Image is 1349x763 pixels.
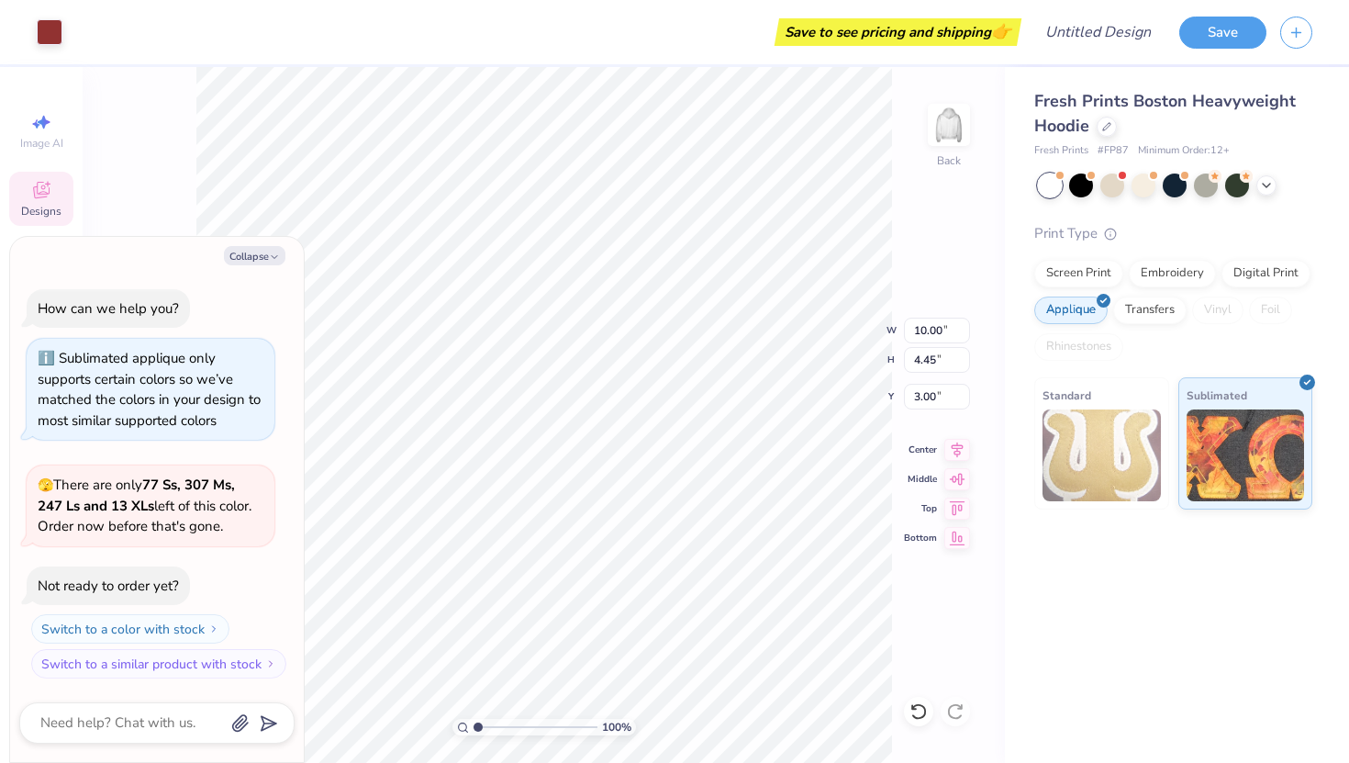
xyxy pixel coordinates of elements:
div: Screen Print [1034,260,1123,287]
div: Transfers [1113,297,1187,324]
span: 🫣 [38,477,53,494]
div: Applique [1034,297,1108,324]
div: Save to see pricing and shipping [779,18,1017,46]
img: Switch to a similar product with stock [265,658,276,669]
img: Standard [1042,410,1161,501]
span: Standard [1042,386,1091,405]
span: There are only left of this color. Order now before that's gone. [38,476,251,535]
span: Top [904,502,937,515]
div: Rhinestones [1034,333,1123,361]
div: Embroidery [1129,260,1216,287]
button: Save [1179,17,1266,49]
img: Sublimated [1187,410,1305,501]
div: Print Type [1034,223,1312,244]
span: Minimum Order: 12 + [1138,143,1230,159]
span: Designs [21,204,61,219]
input: Untitled Design [1031,14,1165,50]
span: 100 % [602,719,631,735]
span: Fresh Prints [1034,143,1088,159]
span: Center [904,443,937,456]
div: Not ready to order yet? [38,577,179,595]
img: Switch to a color with stock [208,623,219,634]
span: Fresh Prints Boston Heavyweight Hoodie [1034,90,1296,137]
span: Sublimated [1187,386,1247,405]
span: Image AI [20,136,63,151]
div: Sublimated applique only supports certain colors so we’ve matched the colors in your design to mo... [38,349,261,430]
div: How can we help you? [38,299,179,318]
div: Back [937,152,961,169]
img: Back [931,107,967,143]
button: Switch to a color with stock [31,614,229,644]
span: 👉 [991,20,1011,42]
div: Foil [1249,297,1292,324]
span: # FP87 [1098,143,1129,159]
strong: 77 Ss, 307 Ms, 247 Ls and 13 XLs [38,476,235,515]
div: Digital Print [1221,260,1310,287]
button: Switch to a similar product with stock [31,649,286,679]
span: Bottom [904,532,937,544]
button: Collapse [224,246,285,265]
div: Vinyl [1192,297,1243,324]
span: Middle [904,473,937,486]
